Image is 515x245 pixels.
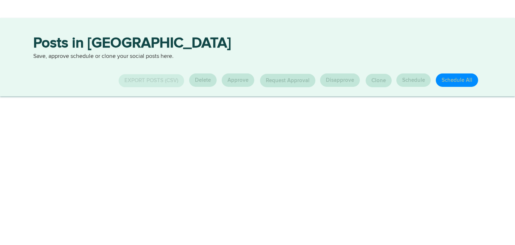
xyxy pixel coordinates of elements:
[189,73,217,87] button: Delete
[320,73,360,87] button: Disapprove
[366,74,392,87] button: Clone
[33,52,482,61] p: Save, approve schedule or clone your social posts here.
[119,74,184,87] button: Export Posts (CSV)
[222,73,254,87] button: Approve
[396,73,431,87] button: Schedule
[436,73,478,87] button: Schedule All
[266,78,310,83] span: Request Approval
[260,74,315,87] button: Request Approval
[371,78,386,83] span: Clone
[33,36,482,52] h3: Posts in [GEOGRAPHIC_DATA]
